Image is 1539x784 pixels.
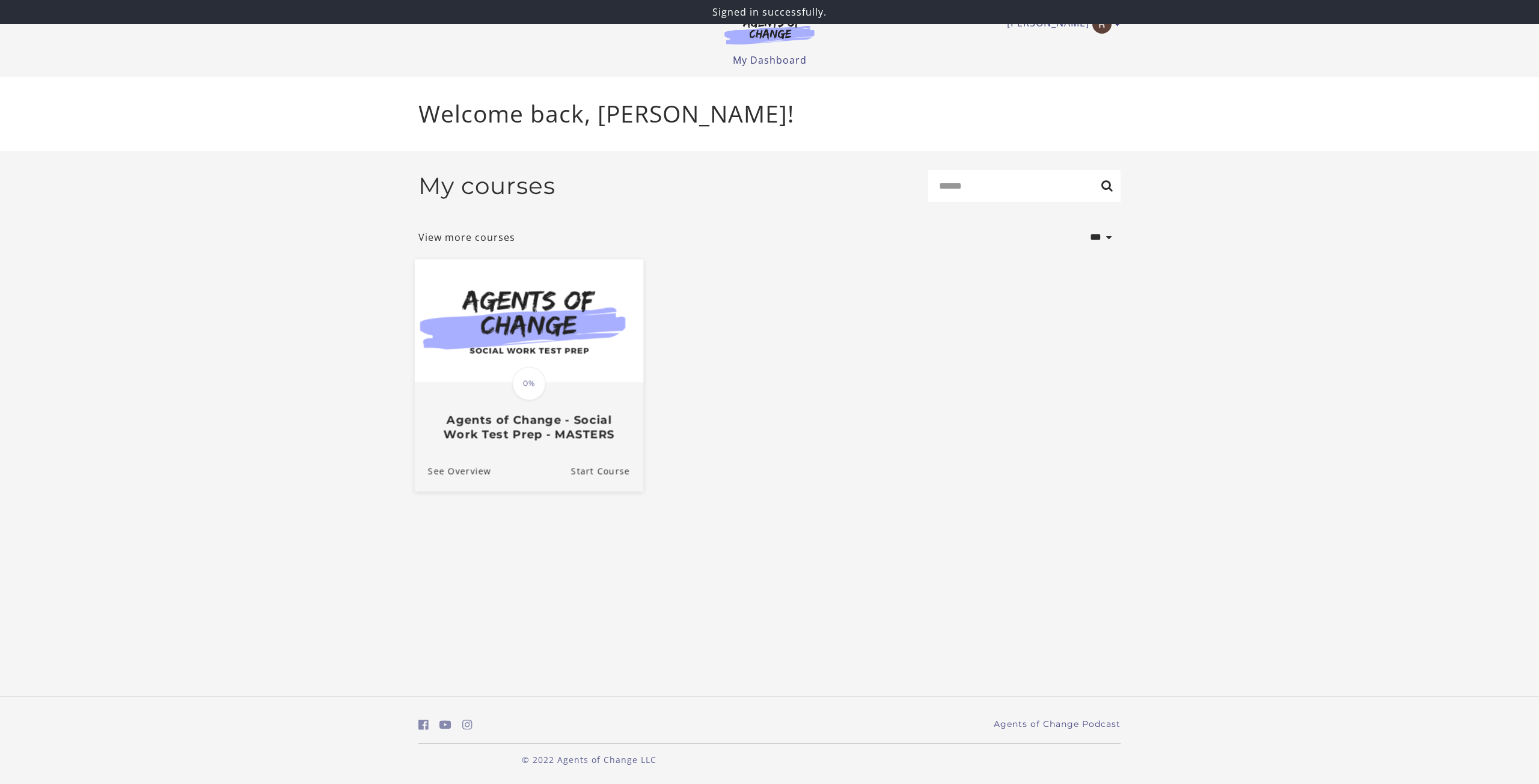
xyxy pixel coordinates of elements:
[439,716,451,734] a: https://www.youtube.com/c/AgentsofChangeTestPrepbyMeaganMitchell (Open in a new window)
[428,413,630,441] h3: Agents of Change - Social Work Test Prep - MASTERS
[418,172,555,200] h2: My courses
[733,53,807,67] a: My Dashboard
[439,719,451,731] i: https://www.youtube.com/c/AgentsofChangeTestPrepbyMeaganMitchell (Open in a new window)
[418,716,429,734] a: https://www.facebook.com/groups/aswbtestprep (Open in a new window)
[415,451,491,491] a: Agents of Change - Social Work Test Prep - MASTERS: See Overview
[418,719,429,731] i: https://www.facebook.com/groups/aswbtestprep (Open in a new window)
[571,451,643,491] a: Agents of Change - Social Work Test Prep - MASTERS: Resume Course
[462,719,473,731] i: https://www.instagram.com/agentsofchangeprep/ (Open in a new window)
[1007,14,1115,34] a: Toggle menu
[418,230,515,245] a: View more courses
[418,96,1121,132] p: Welcome back, [PERSON_NAME]!
[462,716,473,734] a: https://www.instagram.com/agentsofchangeprep/ (Open in a new window)
[418,753,760,766] p: © 2022 Agents of Change LLC
[712,17,827,44] img: Agents of Change Logo
[994,718,1121,731] a: Agents of Change Podcast
[512,366,546,400] span: 0%
[5,5,1534,19] p: Signed in successfully.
